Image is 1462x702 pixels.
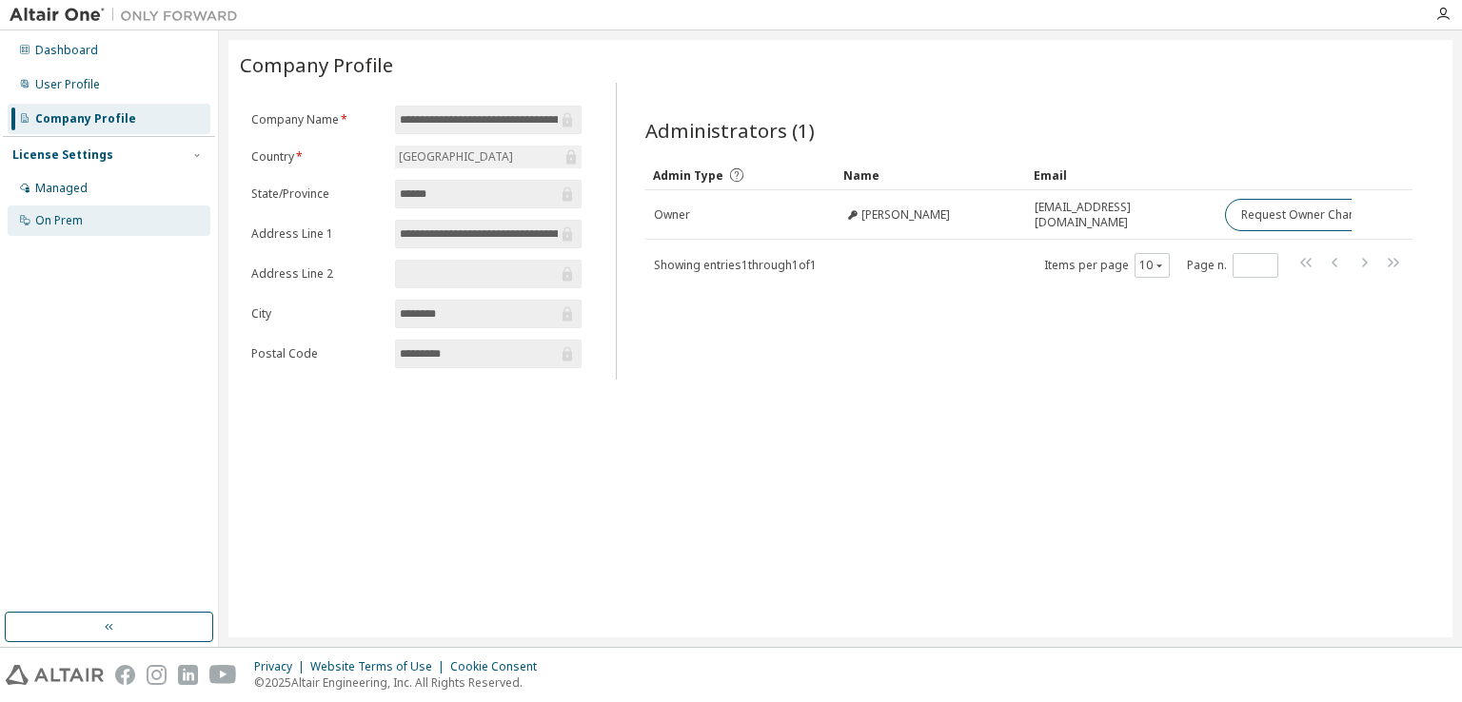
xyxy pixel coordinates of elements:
[35,77,100,92] div: User Profile
[147,665,167,685] img: instagram.svg
[1035,200,1208,230] span: [EMAIL_ADDRESS][DOMAIN_NAME]
[251,226,384,242] label: Address Line 1
[35,213,83,228] div: On Prem
[35,181,88,196] div: Managed
[209,665,237,685] img: youtube.svg
[310,659,450,674] div: Website Terms of Use
[450,659,548,674] div: Cookie Consent
[654,257,817,273] span: Showing entries 1 through 1 of 1
[240,51,393,78] span: Company Profile
[35,111,136,127] div: Company Profile
[1187,253,1278,278] span: Page n.
[653,167,723,184] span: Admin Type
[1044,253,1170,278] span: Items per page
[251,149,384,165] label: Country
[115,665,135,685] img: facebook.svg
[843,160,1018,190] div: Name
[1225,199,1386,231] button: Request Owner Change
[251,186,384,202] label: State/Province
[395,146,582,168] div: [GEOGRAPHIC_DATA]
[251,266,384,282] label: Address Line 2
[645,117,815,144] span: Administrators (1)
[35,43,98,58] div: Dashboard
[396,146,516,167] div: [GEOGRAPHIC_DATA]
[254,659,310,674] div: Privacy
[251,112,384,127] label: Company Name
[251,306,384,322] label: City
[10,6,247,25] img: Altair One
[1139,258,1165,273] button: 10
[251,346,384,361] label: Postal Code
[254,674,548,691] p: © 2025 Altair Engineering, Inc. All Rights Reserved.
[12,147,113,163] div: License Settings
[861,207,950,223] span: [PERSON_NAME]
[654,207,690,223] span: Owner
[178,665,198,685] img: linkedin.svg
[6,665,104,685] img: altair_logo.svg
[1034,160,1209,190] div: Email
